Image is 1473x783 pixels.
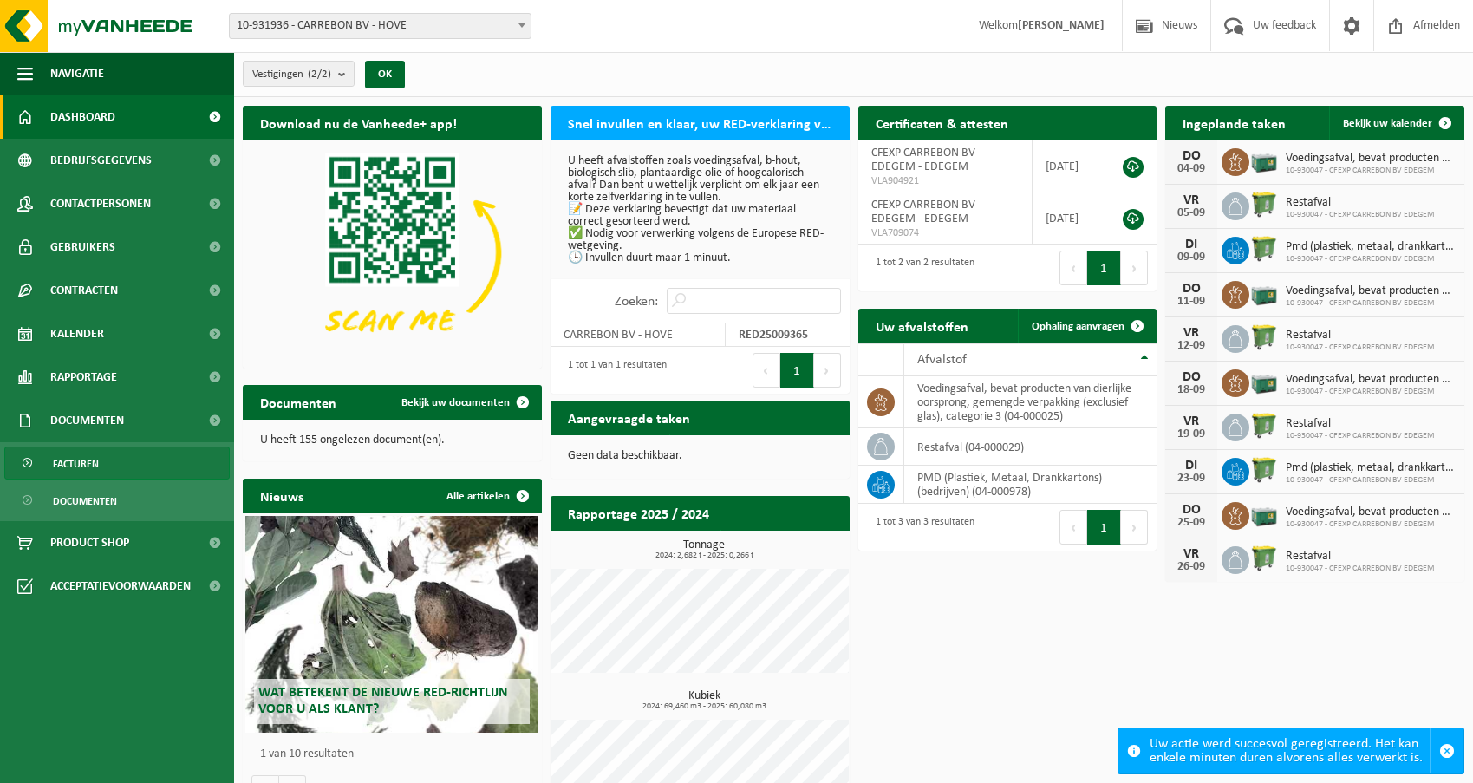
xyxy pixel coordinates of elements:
span: Pmd (plastiek, metaal, drankkartons) (bedrijven) [1286,240,1456,254]
img: WB-0770-HPE-GN-50 [1249,190,1279,219]
span: 10-931936 - CARREBON BV - HOVE [230,14,531,38]
h2: Rapportage 2025 / 2024 [551,496,727,530]
span: 2024: 69,460 m3 - 2025: 60,080 m3 [559,702,850,711]
div: VR [1174,326,1209,340]
span: Bedrijfsgegevens [50,139,152,182]
span: Kalender [50,312,104,356]
div: 04-09 [1174,163,1209,175]
div: DI [1174,238,1209,251]
td: [DATE] [1033,140,1105,192]
h3: Kubiek [559,690,850,711]
span: 10-930047 - CFEXP CARREBON BV EDEGEM [1286,387,1456,397]
button: OK [365,61,405,88]
div: DI [1174,459,1209,473]
div: 26-09 [1174,561,1209,573]
button: Next [1121,251,1148,285]
div: VR [1174,414,1209,428]
span: 10-931936 - CARREBON BV - HOVE [229,13,531,39]
span: Product Shop [50,521,129,564]
label: Zoeken: [615,295,658,309]
span: Navigatie [50,52,104,95]
span: 10-930047 - CFEXP CARREBON BV EDEGEM [1286,431,1435,441]
span: Contactpersonen [50,182,151,225]
span: Restafval [1286,329,1435,343]
div: 09-09 [1174,251,1209,264]
a: Bekijk uw documenten [388,385,540,420]
div: DO [1174,282,1209,296]
div: VR [1174,547,1209,561]
span: 10-930047 - CFEXP CARREBON BV EDEGEM [1286,519,1456,530]
span: Dashboard [50,95,115,139]
span: CFEXP CARREBON BV EDEGEM - EDEGEM [871,147,975,173]
div: Uw actie werd succesvol geregistreerd. Het kan enkele minuten duren alvorens alles verwerkt is. [1150,728,1430,773]
span: Ophaling aanvragen [1032,321,1124,332]
a: Bekijk uw kalender [1329,106,1463,140]
span: Gebruikers [50,225,115,269]
div: 25-09 [1174,517,1209,529]
h3: Tonnage [559,539,850,560]
button: Previous [753,353,780,388]
img: WB-0770-HPE-GN-50 [1249,544,1279,573]
span: VLA709074 [871,226,1020,240]
a: Ophaling aanvragen [1018,309,1155,343]
img: PB-LB-0680-HPE-GN-01 [1249,146,1279,175]
div: 05-09 [1174,207,1209,219]
span: Restafval [1286,550,1435,564]
p: Geen data beschikbaar. [568,450,832,462]
h2: Documenten [243,385,354,419]
span: CFEXP CARREBON BV EDEGEM - EDEGEM [871,199,975,225]
a: Bekijk rapportage [720,530,848,564]
h2: Ingeplande taken [1165,106,1303,140]
button: 1 [780,353,814,388]
div: 23-09 [1174,473,1209,485]
span: 2024: 2,682 t - 2025: 0,266 t [559,551,850,560]
img: PB-LB-0680-HPE-GN-01 [1249,278,1279,308]
p: U heeft afvalstoffen zoals voedingsafval, b-hout, biologisch slib, plantaardige olie of hoogcalor... [568,155,832,264]
span: Afvalstof [917,353,967,367]
span: Voedingsafval, bevat producten van dierlijke oorsprong, gemengde verpakking (exc... [1286,284,1456,298]
p: 1 van 10 resultaten [260,748,533,760]
span: Restafval [1286,417,1435,431]
span: Facturen [53,447,99,480]
span: Voedingsafval, bevat producten van dierlijke oorsprong, gemengde verpakking (exc... [1286,152,1456,166]
a: Wat betekent de nieuwe RED-richtlijn voor u als klant? [245,516,538,733]
p: U heeft 155 ongelezen document(en). [260,434,525,447]
span: Rapportage [50,356,117,399]
td: PMD (Plastiek, Metaal, Drankkartons) (bedrijven) (04-000978) [904,466,1157,504]
button: Next [1121,510,1148,545]
span: Bekijk uw kalender [1343,118,1432,129]
a: Facturen [4,447,230,480]
td: voedingsafval, bevat producten van dierlijke oorsprong, gemengde verpakking (exclusief glas), cat... [904,376,1157,428]
span: 10-930047 - CFEXP CARREBON BV EDEGEM [1286,166,1456,176]
img: Download de VHEPlus App [243,140,542,365]
span: 10-930047 - CFEXP CARREBON BV EDEGEM [1286,254,1456,264]
a: Alle artikelen [433,479,540,513]
span: VLA904921 [871,174,1020,188]
div: 1 tot 3 van 3 resultaten [867,508,974,546]
div: 1 tot 2 van 2 resultaten [867,249,974,287]
img: PB-LB-0680-HPE-GN-01 [1249,367,1279,396]
span: Wat betekent de nieuwe RED-richtlijn voor u als klant? [258,686,508,716]
img: WB-0770-HPE-GN-50 [1249,234,1279,264]
h2: Aangevraagde taken [551,401,707,434]
count: (2/2) [308,69,331,80]
strong: [PERSON_NAME] [1018,19,1105,32]
img: WB-0770-HPE-GN-50 [1249,411,1279,440]
span: Documenten [50,399,124,442]
div: DO [1174,503,1209,517]
button: Previous [1059,251,1087,285]
span: Voedingsafval, bevat producten van dierlijke oorsprong, gemengde verpakking (exc... [1286,506,1456,519]
button: Previous [1059,510,1087,545]
span: Voedingsafval, bevat producten van dierlijke oorsprong, gemengde verpakking (exc... [1286,373,1456,387]
div: 19-09 [1174,428,1209,440]
span: Pmd (plastiek, metaal, drankkartons) (bedrijven) [1286,461,1456,475]
div: 12-09 [1174,340,1209,352]
div: DO [1174,149,1209,163]
span: 10-930047 - CFEXP CARREBON BV EDEGEM [1286,298,1456,309]
button: 1 [1087,510,1121,545]
span: Vestigingen [252,62,331,88]
span: 10-930047 - CFEXP CARREBON BV EDEGEM [1286,210,1435,220]
button: Next [814,353,841,388]
img: WB-0770-HPE-GN-50 [1249,455,1279,485]
h2: Certificaten & attesten [858,106,1026,140]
